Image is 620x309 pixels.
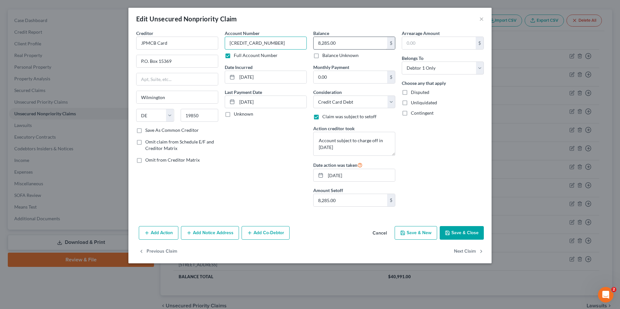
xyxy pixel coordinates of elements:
[225,64,253,71] label: Date Incurred
[387,71,395,83] div: $
[476,37,483,49] div: $
[234,52,278,59] label: Full Account Number
[225,37,307,50] input: --
[402,37,476,49] input: 0.00
[411,110,434,116] span: Contingent
[402,80,446,86] label: Choose any that apply
[387,37,395,49] div: $
[322,114,376,119] span: Claim was subject to setoff
[225,30,260,37] label: Account Number
[139,245,177,258] button: Previous Claim
[479,15,484,23] button: ×
[145,127,199,133] label: Save As Common Creditor
[137,91,218,103] input: Enter city...
[411,100,437,105] span: Unliquidated
[313,30,329,37] label: Balance
[313,161,363,169] label: Date action was taken
[387,194,395,206] div: $
[181,109,219,122] input: Enter zip...
[611,287,616,292] span: 2
[411,89,429,95] span: Disputed
[313,125,355,132] label: Action creditor took
[367,227,392,240] button: Cancel
[234,111,253,117] label: Unknown
[313,187,343,194] label: Amount Setoff
[137,55,218,67] input: Enter address...
[136,30,153,36] span: Creditor
[139,226,178,240] button: Add Action
[314,37,387,49] input: 0.00
[314,194,387,206] input: 0.00
[313,64,349,71] label: Monthly Payment
[136,37,218,50] input: Search creditor by name...
[145,139,214,151] span: Omit claim from Schedule E/F and Creditor Matrix
[454,245,484,258] button: Next Claim
[181,226,239,240] button: Add Notice Address
[136,14,237,23] div: Edit Unsecured Nonpriority Claim
[225,89,262,96] label: Last Payment Date
[402,30,440,37] label: Arrearage Amount
[137,73,218,86] input: Apt, Suite, etc...
[314,71,387,83] input: 0.00
[322,52,359,59] label: Balance Unknown
[237,96,306,108] input: MM/DD/YYYY
[395,226,437,240] button: Save & New
[440,226,484,240] button: Save & Close
[598,287,614,303] iframe: Intercom live chat
[326,169,395,181] input: MM/DD/YYYY
[402,55,423,61] span: Belongs To
[313,89,342,96] label: Consideration
[237,71,306,83] input: MM/DD/YYYY
[242,226,290,240] button: Add Co-Debtor
[145,157,200,163] span: Omit from Creditor Matrix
